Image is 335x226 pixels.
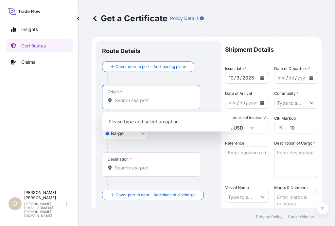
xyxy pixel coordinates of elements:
span: Cover door to port - Add loading place [115,63,186,70]
div: day, [239,99,246,107]
div: year, [248,99,259,107]
button: Show suggestions [257,191,269,203]
div: day, [288,74,295,82]
input: Type to search vessel name or IMO [225,191,257,203]
label: Commodity [274,90,298,97]
div: year, [242,74,255,82]
p: Privacy Policy [256,214,283,219]
p: Shipment Details [225,41,318,59]
div: month, [228,99,237,107]
span: Issue date [225,65,246,72]
p: [PERSON_NAME][EMAIL_ADDRESS][PERSON_NAME][DOMAIN_NAME] [24,202,65,217]
input: Enter percentage between 0 and 24% [287,122,318,133]
input: Enter amount [258,122,269,133]
label: Marks & Numbers [274,184,308,191]
p: Certificates [21,43,46,49]
div: / [246,99,248,107]
p: Please type and select an option. [105,114,229,129]
div: / [295,74,297,82]
input: Enter booking reference [225,147,269,158]
button: Calendar [257,97,267,108]
span: D [13,200,17,207]
div: month, [228,74,234,82]
p: Claims [21,59,35,65]
input: Destination [115,165,192,171]
div: Destination [108,157,132,162]
div: / [286,74,288,82]
span: Date of Departure [274,65,310,72]
div: year, [297,74,309,82]
p: Route Details [102,47,140,55]
label: Vessel Name [225,184,249,191]
span: Commercial Invoice Value [225,115,269,120]
div: Origin [108,89,122,95]
p: Get a Certificate [92,13,167,24]
input: Origin [115,97,192,104]
div: / [240,74,242,82]
div: / [237,99,239,107]
button: Show suggestions [306,97,318,109]
p: [PERSON_NAME] [PERSON_NAME] [24,190,65,200]
p: Cookie Notice [288,214,314,219]
button: Calendar [306,73,316,83]
label: Description of Cargo [274,140,315,147]
button: Select transport [102,128,148,139]
p: Policy Details [170,15,199,22]
label: CIF Markup [274,115,296,122]
div: Show suggestions [102,112,232,131]
p: Insights [21,26,38,33]
input: Type to search commodity [274,97,306,109]
span: Date of Arrival [225,90,252,97]
div: day, [236,74,240,82]
div: month, [277,74,286,82]
div: / [234,74,236,82]
label: Reference [225,140,244,147]
div: % [274,122,287,133]
span: Barge [111,130,124,137]
button: Calendar [257,73,267,83]
span: Cover port to door - Add place of discharge [115,192,196,198]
